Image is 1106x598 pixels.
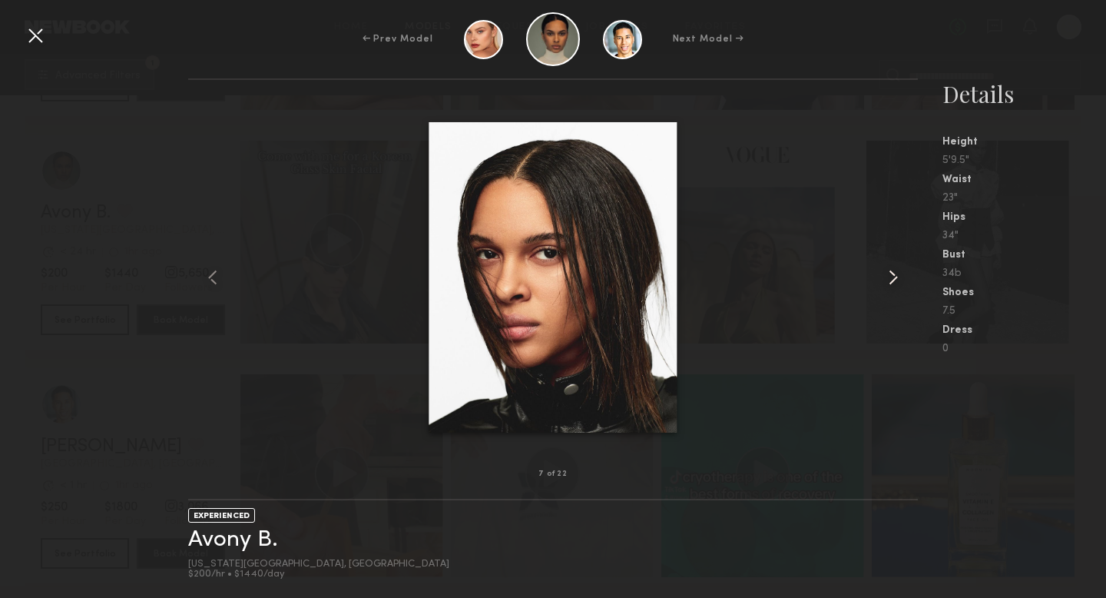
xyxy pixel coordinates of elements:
[942,268,1106,279] div: 34b
[363,32,433,46] div: ← Prev Model
[942,155,1106,166] div: 5'9.5"
[942,193,1106,204] div: 23"
[942,250,1106,261] div: Bust
[942,137,1106,148] div: Height
[188,560,449,570] div: [US_STATE][GEOGRAPHIC_DATA], [GEOGRAPHIC_DATA]
[188,508,255,523] div: EXPERIENCED
[188,528,278,552] a: Avony B.
[673,32,744,46] div: Next Model →
[538,470,568,478] div: 7 of 22
[942,344,1106,354] div: 0
[942,78,1106,109] div: Details
[188,570,449,580] div: $200/hr • $1440/day
[942,287,1106,298] div: Shoes
[942,231,1106,241] div: 34"
[942,174,1106,185] div: Waist
[942,212,1106,223] div: Hips
[942,306,1106,317] div: 7.5
[942,325,1106,336] div: Dress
